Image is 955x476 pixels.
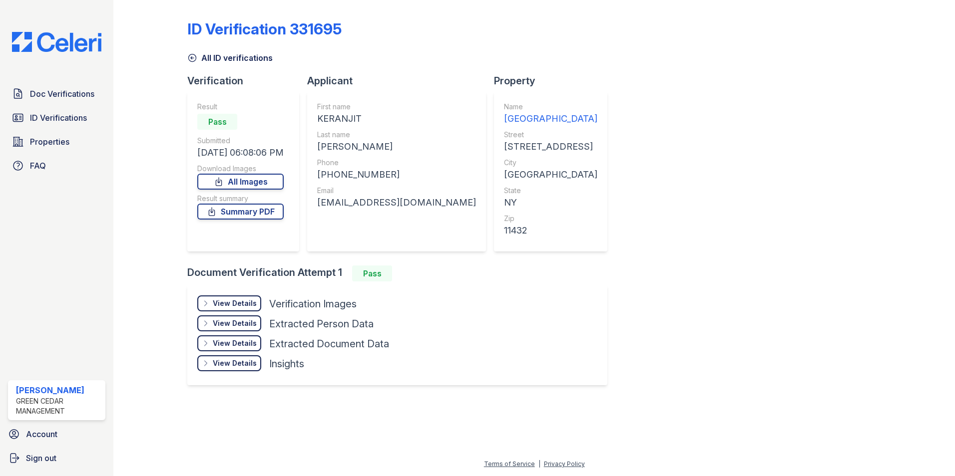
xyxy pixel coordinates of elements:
span: Account [26,428,57,440]
div: Verification Images [269,297,357,311]
div: State [504,186,597,196]
div: KERANJIT [317,112,476,126]
div: Email [317,186,476,196]
div: View Details [213,298,257,308]
div: [EMAIL_ADDRESS][DOMAIN_NAME] [317,196,476,210]
div: | [538,460,540,468]
div: [STREET_ADDRESS] [504,140,597,154]
div: 11432 [504,224,597,238]
a: All ID verifications [187,52,273,64]
div: Applicant [307,74,494,88]
a: Doc Verifications [8,84,105,104]
div: NY [504,196,597,210]
div: Phone [317,158,476,168]
div: Submitted [197,136,284,146]
div: First name [317,102,476,112]
div: Insights [269,357,304,371]
div: [GEOGRAPHIC_DATA] [504,168,597,182]
div: [PERSON_NAME] [16,384,101,396]
a: Summary PDF [197,204,284,220]
div: Last name [317,130,476,140]
span: FAQ [30,160,46,172]
span: Properties [30,136,69,148]
a: ID Verifications [8,108,105,128]
div: Result [197,102,284,112]
a: Terms of Service [484,460,535,468]
div: Zip [504,214,597,224]
div: Extracted Document Data [269,337,389,351]
div: Extracted Person Data [269,317,374,331]
a: Name [GEOGRAPHIC_DATA] [504,102,597,126]
div: Name [504,102,597,112]
span: Sign out [26,452,56,464]
a: Privacy Policy [544,460,585,468]
span: Doc Verifications [30,88,94,100]
div: City [504,158,597,168]
div: ID Verification 331695 [187,20,342,38]
div: [DATE] 06:08:06 PM [197,146,284,160]
div: View Details [213,338,257,348]
div: Pass [197,114,237,130]
a: Properties [8,132,105,152]
div: [PHONE_NUMBER] [317,168,476,182]
div: [GEOGRAPHIC_DATA] [504,112,597,126]
a: FAQ [8,156,105,176]
div: Download Images [197,164,284,174]
div: Property [494,74,615,88]
img: CE_Logo_Blue-a8612792a0a2168367f1c8372b55b34899dd931a85d93a1a3d3e32e68fde9ad4.png [4,32,109,52]
div: [PERSON_NAME] [317,140,476,154]
a: Account [4,424,109,444]
span: ID Verifications [30,112,87,124]
a: Sign out [4,448,109,468]
div: Pass [352,265,392,281]
div: Green Cedar Management [16,396,101,416]
div: View Details [213,358,257,368]
div: Verification [187,74,307,88]
div: View Details [213,318,257,328]
div: Document Verification Attempt 1 [187,265,615,281]
div: Street [504,130,597,140]
a: All Images [197,174,284,190]
div: Result summary [197,194,284,204]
